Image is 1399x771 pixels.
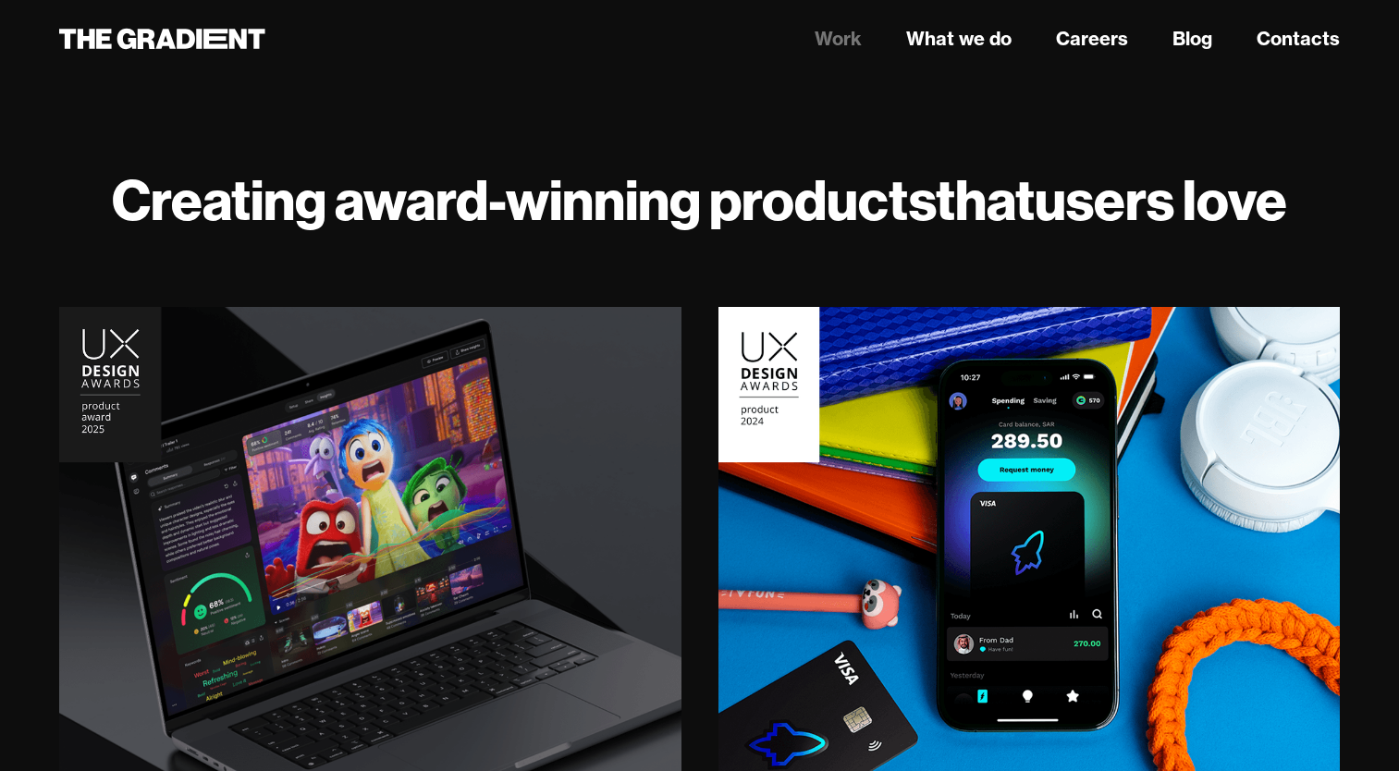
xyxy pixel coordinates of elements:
[1056,25,1128,53] a: Careers
[59,166,1340,233] h1: Creating award-winning products users love
[1257,25,1340,53] a: Contacts
[815,25,862,53] a: Work
[1172,25,1212,53] a: Blog
[906,25,1012,53] a: What we do
[936,165,1035,235] strong: that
